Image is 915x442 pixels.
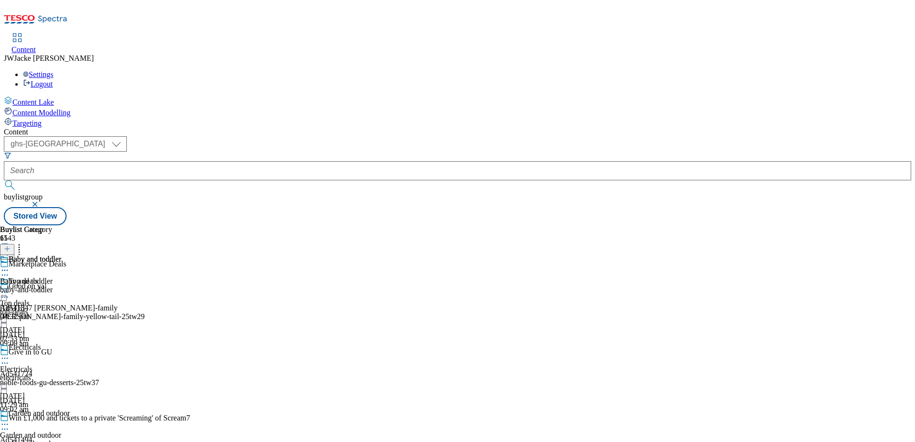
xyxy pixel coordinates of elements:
[4,193,43,201] span: buylistgroup
[9,255,61,264] div: Baby and toddler
[9,343,41,352] div: Electricals
[4,152,11,159] svg: Search Filters
[12,98,54,106] span: Content Lake
[4,117,911,128] a: Targeting
[12,119,42,127] span: Targeting
[23,70,54,78] a: Settings
[12,109,70,117] span: Content Modelling
[9,414,190,422] div: Win £1,000 and tickets to a private 'Screaming' of Scream7
[4,128,911,136] div: Content
[4,96,911,107] a: Content Lake
[4,207,67,225] button: Stored View
[4,54,14,62] span: JW
[11,34,36,54] a: Content
[4,161,911,180] input: Search
[23,80,53,88] a: Logout
[4,107,911,117] a: Content Modelling
[9,409,70,418] div: Garden and outdoor
[14,54,94,62] span: Jacke [PERSON_NAME]
[11,45,36,54] span: Content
